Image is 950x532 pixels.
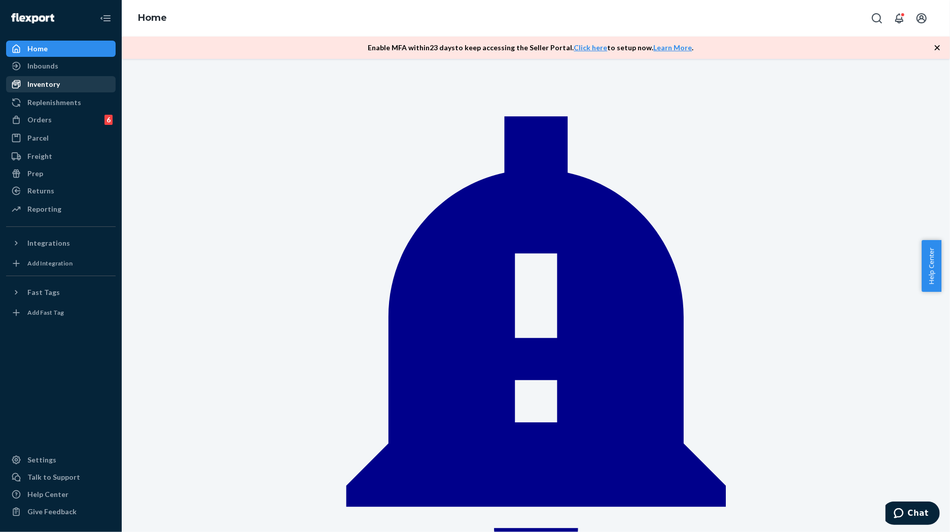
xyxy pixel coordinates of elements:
[6,284,116,301] button: Fast Tags
[886,502,940,527] iframe: Opens a widget where you can chat to one of our agents
[27,204,61,214] div: Reporting
[27,151,52,161] div: Freight
[368,43,694,53] p: Enable MFA within 23 days to keep accessing the Seller Portal. to setup now. .
[6,148,116,164] a: Freight
[6,486,116,503] a: Help Center
[6,201,116,217] a: Reporting
[654,43,692,52] a: Learn More
[922,240,941,292] button: Help Center
[27,115,52,125] div: Orders
[27,259,73,268] div: Add Integration
[27,507,77,517] div: Give Feedback
[27,133,49,143] div: Parcel
[138,12,167,23] a: Home
[27,44,48,54] div: Home
[27,186,54,196] div: Returns
[6,112,116,128] a: Orders6
[6,504,116,520] button: Give Feedback
[6,235,116,251] button: Integrations
[6,76,116,92] a: Inventory
[889,8,909,28] button: Open notifications
[6,94,116,111] a: Replenishments
[27,472,80,482] div: Talk to Support
[11,13,54,23] img: Flexport logo
[6,41,116,57] a: Home
[911,8,932,28] button: Open account menu
[130,4,175,33] ol: breadcrumbs
[95,8,116,28] button: Close Navigation
[6,469,116,485] button: Talk to Support
[27,455,56,465] div: Settings
[6,255,116,272] a: Add Integration
[27,61,58,71] div: Inbounds
[27,97,81,108] div: Replenishments
[27,287,60,297] div: Fast Tags
[6,183,116,199] a: Returns
[27,238,70,248] div: Integrations
[6,452,116,468] a: Settings
[574,43,608,52] a: Click here
[6,165,116,182] a: Prep
[27,169,43,179] div: Prep
[27,308,64,317] div: Add Fast Tag
[6,305,116,321] a: Add Fast Tag
[6,130,116,146] a: Parcel
[27,489,68,500] div: Help Center
[104,115,113,125] div: 6
[867,8,887,28] button: Open Search Box
[27,79,60,89] div: Inventory
[6,58,116,74] a: Inbounds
